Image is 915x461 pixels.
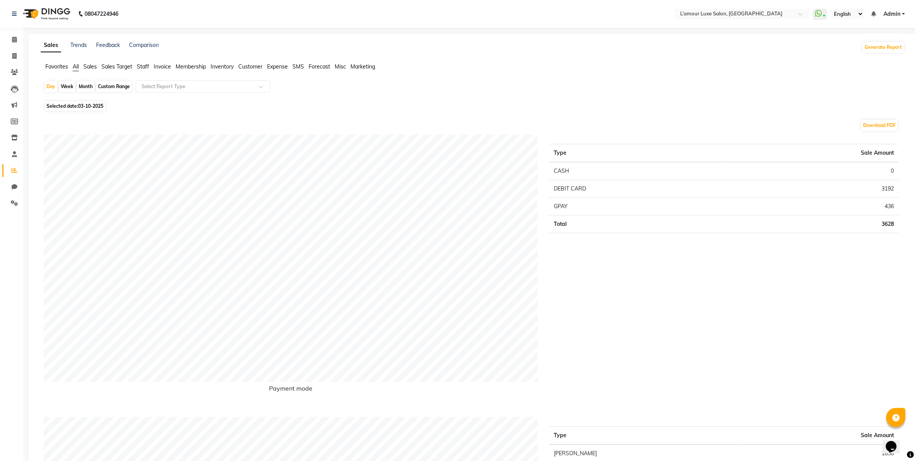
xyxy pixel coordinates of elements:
button: Download PDF [861,120,898,131]
span: Invoice [154,63,171,70]
div: Day [45,81,57,92]
div: Month [77,81,95,92]
span: Staff [137,63,149,70]
td: Total [549,215,722,233]
span: Sales Target [101,63,132,70]
iframe: chat widget [883,430,907,453]
th: Type [549,144,722,162]
td: DEBIT CARD [549,180,722,198]
span: Inventory [211,63,234,70]
img: logo [20,3,72,25]
span: Forecast [309,63,330,70]
td: 3628 [722,215,898,233]
td: 0 [722,162,898,180]
td: 3192 [722,180,898,198]
span: Admin [883,10,900,18]
a: Sales [41,38,61,52]
a: Feedback [96,42,120,48]
span: 03-10-2025 [78,103,103,109]
button: Generate Report [863,42,904,53]
span: Membership [176,63,206,70]
span: Customer [238,63,262,70]
span: All [73,63,79,70]
span: Selected date: [45,101,105,111]
th: Type [549,427,742,445]
h6: Payment mode [44,385,538,395]
span: Misc [335,63,346,70]
span: Sales [83,63,97,70]
td: GPAY [549,198,722,215]
th: Sale Amount [722,144,898,162]
td: 436 [722,198,898,215]
span: SMS [292,63,304,70]
th: Sale Amount [742,427,898,445]
div: Week [59,81,75,92]
span: Favorites [45,63,68,70]
span: Marketing [350,63,375,70]
div: Custom Range [96,81,132,92]
a: Trends [70,42,87,48]
b: 08047224946 [85,3,118,25]
td: CASH [549,162,722,180]
a: Comparison [129,42,159,48]
span: Expense [267,63,288,70]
